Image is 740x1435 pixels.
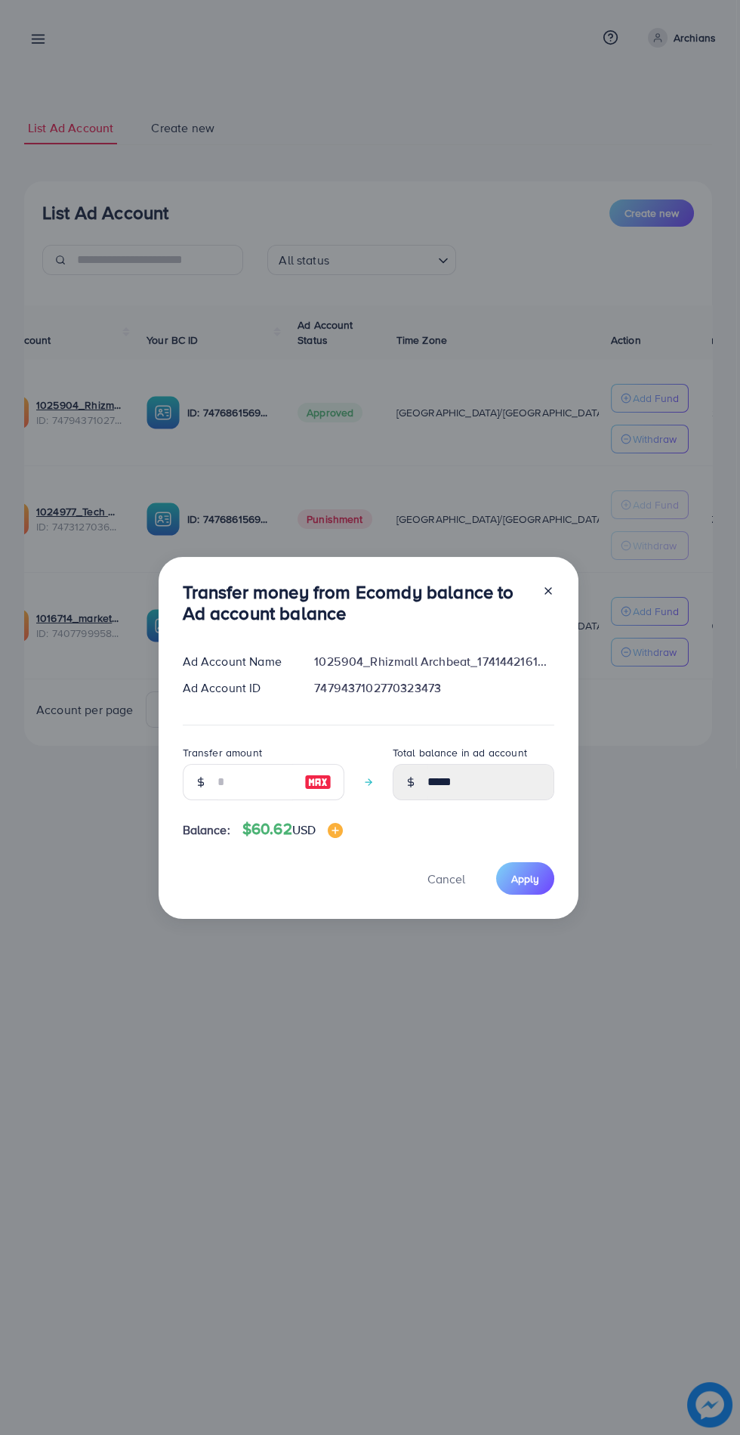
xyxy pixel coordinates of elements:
div: 1025904_Rhizmall Archbeat_1741442161001 [302,653,566,670]
div: 7479437102770323473 [302,679,566,697]
div: Ad Account Name [171,653,303,670]
img: image [328,823,343,838]
img: image [304,773,331,791]
label: Transfer amount [183,745,262,760]
label: Total balance in ad account [393,745,527,760]
button: Apply [496,862,554,895]
span: Apply [511,871,539,886]
span: Cancel [427,871,465,887]
span: USD [292,821,316,838]
h4: $60.62 [242,820,343,839]
div: Ad Account ID [171,679,303,697]
h3: Transfer money from Ecomdy balance to Ad account balance [183,581,530,625]
span: Balance: [183,821,230,839]
button: Cancel [409,862,484,895]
